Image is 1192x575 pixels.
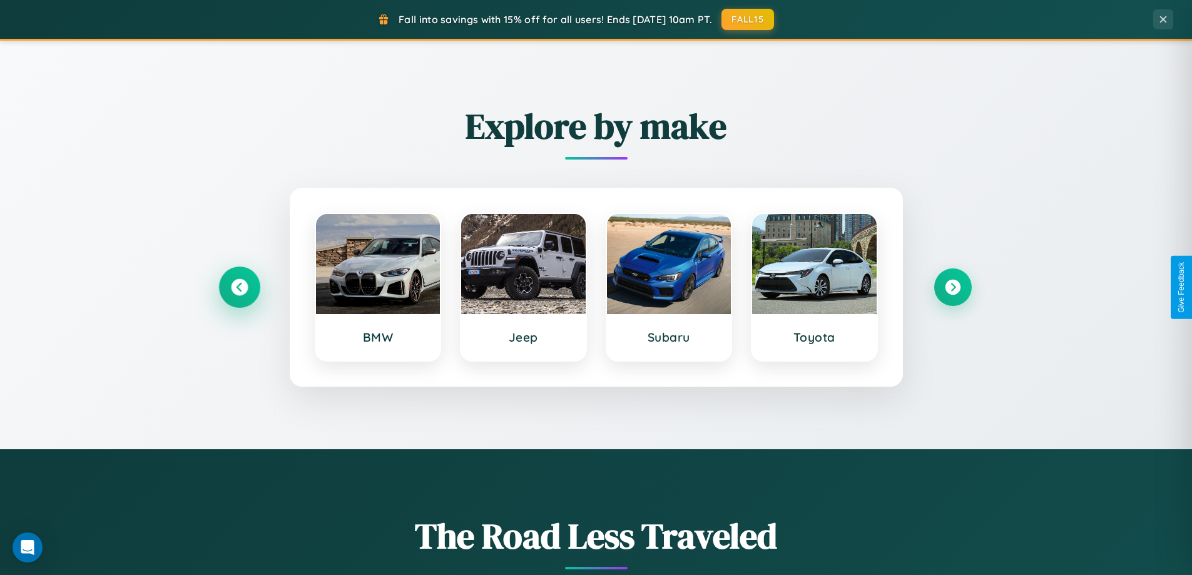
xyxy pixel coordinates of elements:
[765,330,864,345] h3: Toyota
[221,102,972,150] h2: Explore by make
[1177,262,1186,313] div: Give Feedback
[721,9,774,30] button: FALL15
[619,330,719,345] h3: Subaru
[13,532,43,562] div: Open Intercom Messenger
[474,330,573,345] h3: Jeep
[329,330,428,345] h3: BMW
[221,512,972,560] h1: The Road Less Traveled
[399,13,712,26] span: Fall into savings with 15% off for all users! Ends [DATE] 10am PT.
